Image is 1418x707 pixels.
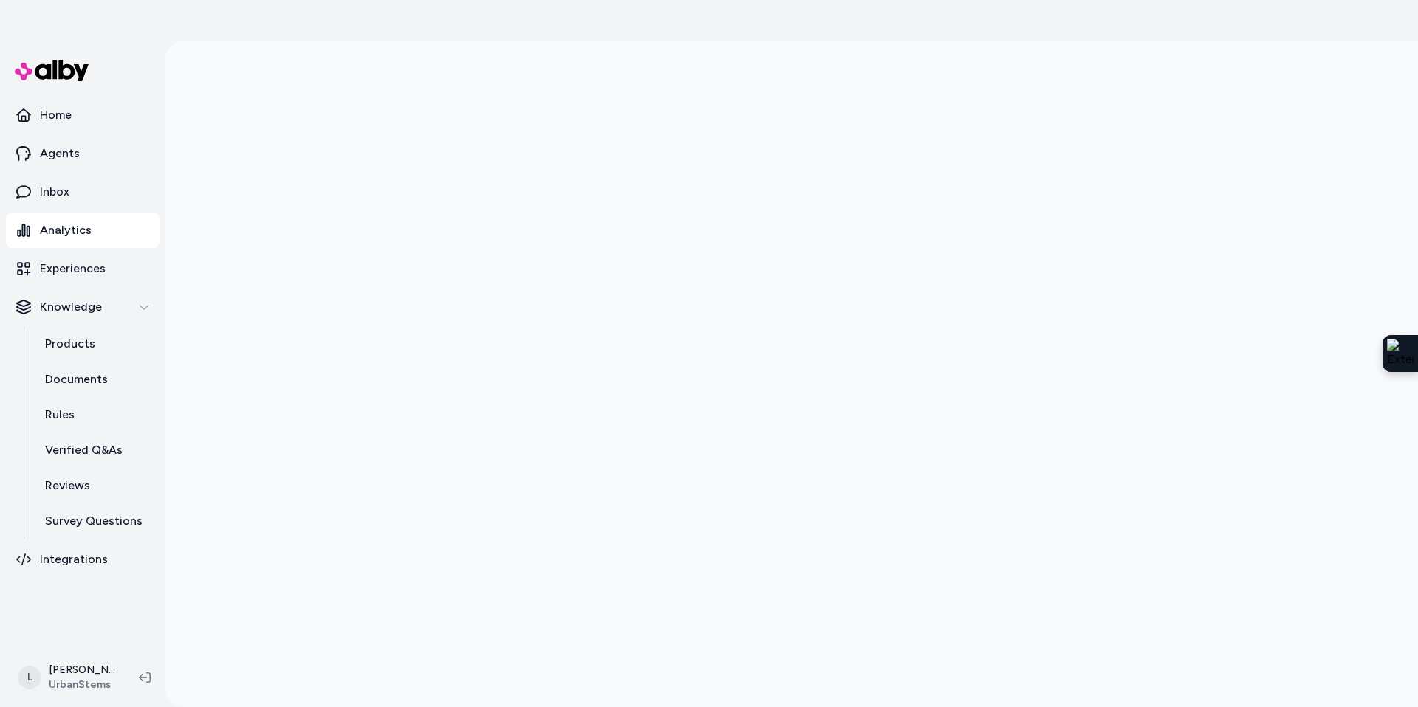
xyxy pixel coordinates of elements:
[45,441,123,459] p: Verified Q&As
[49,663,115,677] p: [PERSON_NAME]
[30,397,160,432] a: Rules
[6,289,160,325] button: Knowledge
[6,136,160,171] a: Agents
[40,260,106,277] p: Experiences
[49,677,115,692] span: UrbanStems
[1387,339,1414,368] img: Extension Icon
[18,666,41,689] span: L
[30,432,160,468] a: Verified Q&As
[45,477,90,494] p: Reviews
[30,468,160,503] a: Reviews
[6,251,160,286] a: Experiences
[6,542,160,577] a: Integrations
[40,183,69,201] p: Inbox
[30,503,160,539] a: Survey Questions
[40,145,80,162] p: Agents
[45,512,143,530] p: Survey Questions
[40,221,92,239] p: Analytics
[6,174,160,210] a: Inbox
[45,370,108,388] p: Documents
[9,654,127,701] button: L[PERSON_NAME]UrbanStems
[15,60,89,81] img: alby Logo
[30,362,160,397] a: Documents
[40,551,108,568] p: Integrations
[45,335,95,353] p: Products
[40,298,102,316] p: Knowledge
[45,406,75,424] p: Rules
[6,97,160,133] a: Home
[6,213,160,248] a: Analytics
[30,326,160,362] a: Products
[40,106,72,124] p: Home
